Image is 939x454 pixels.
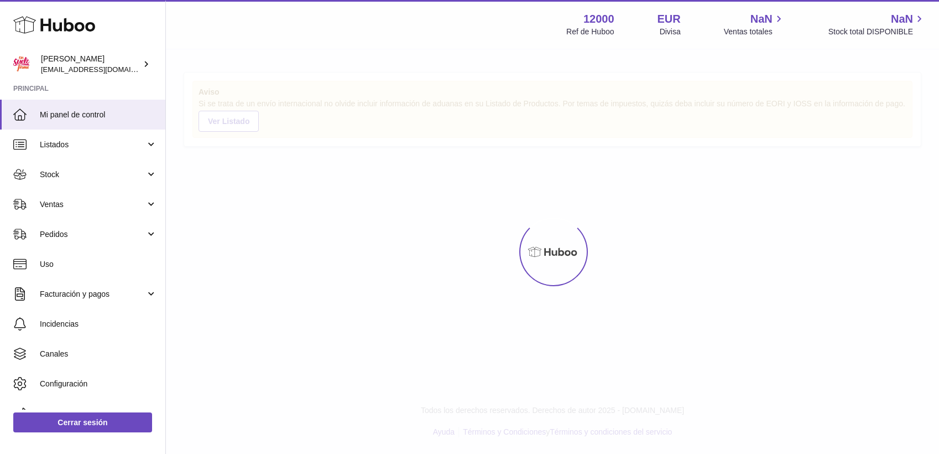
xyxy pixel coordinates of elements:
img: mar@ensuelofirme.com [13,56,30,73]
span: Facturación y pagos [40,289,145,300]
span: NaN [891,12,913,27]
div: [PERSON_NAME] [41,54,140,75]
a: Cerrar sesión [13,412,152,432]
span: Stock total DISPONIBLE [828,27,926,37]
span: Canales [40,349,157,359]
span: Listados [40,140,145,150]
div: Divisa [660,27,681,37]
span: Devoluciones [40,409,157,419]
span: [EMAIL_ADDRESS][DOMAIN_NAME] [41,65,163,74]
span: Incidencias [40,319,157,329]
span: Configuración [40,379,157,389]
span: Uso [40,259,157,270]
span: Stock [40,169,145,180]
span: NaN [750,12,773,27]
span: Ventas totales [724,27,785,37]
span: Ventas [40,199,145,210]
strong: EUR [658,12,681,27]
span: Mi panel de control [40,110,157,120]
div: Ref de Huboo [566,27,614,37]
span: Pedidos [40,229,145,240]
strong: 12000 [583,12,614,27]
a: NaN Stock total DISPONIBLE [828,12,926,37]
a: NaN Ventas totales [724,12,785,37]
